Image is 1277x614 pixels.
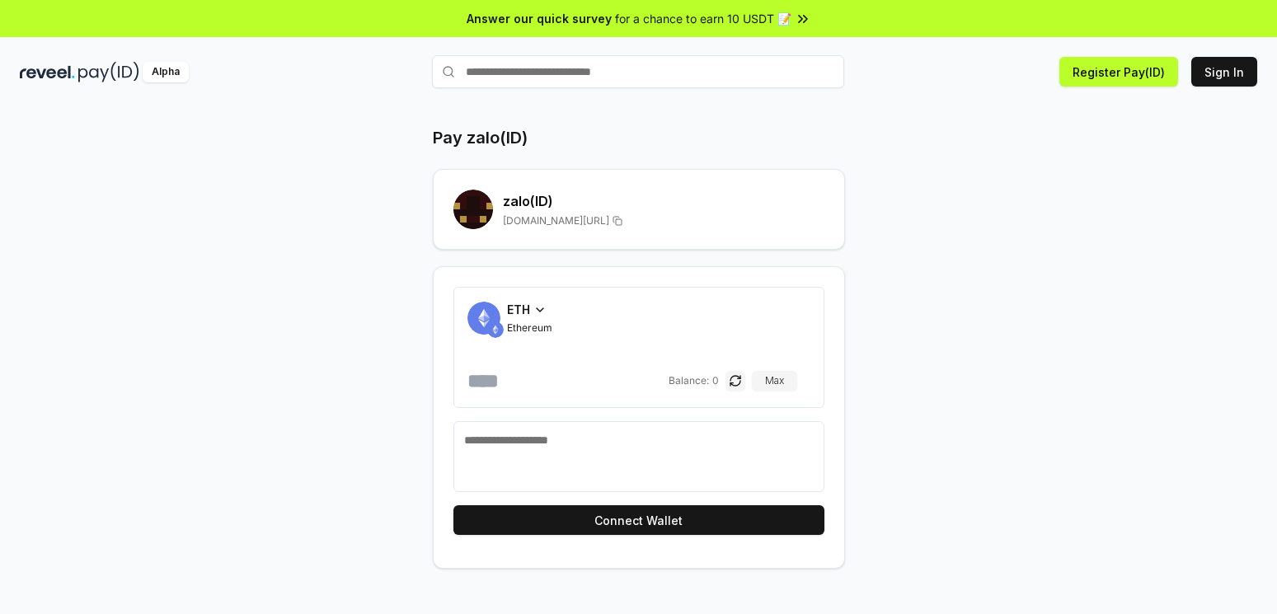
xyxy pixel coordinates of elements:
[503,214,609,227] span: [DOMAIN_NAME][URL]
[669,374,709,387] span: Balance:
[433,126,528,149] h1: Pay zalo(ID)
[752,371,797,391] button: Max
[615,10,791,27] span: for a chance to earn 10 USDT 📝
[1059,57,1178,87] button: Register Pay(ID)
[453,505,824,535] button: Connect Wallet
[20,62,75,82] img: reveel_dark
[467,10,612,27] span: Answer our quick survey
[487,321,504,338] img: ETH.svg
[503,191,824,211] h2: zalo (ID)
[78,62,139,82] img: pay_id
[1191,57,1257,87] button: Sign In
[507,301,530,318] span: ETH
[143,62,189,82] div: Alpha
[712,374,719,387] span: 0
[507,321,552,335] span: Ethereum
